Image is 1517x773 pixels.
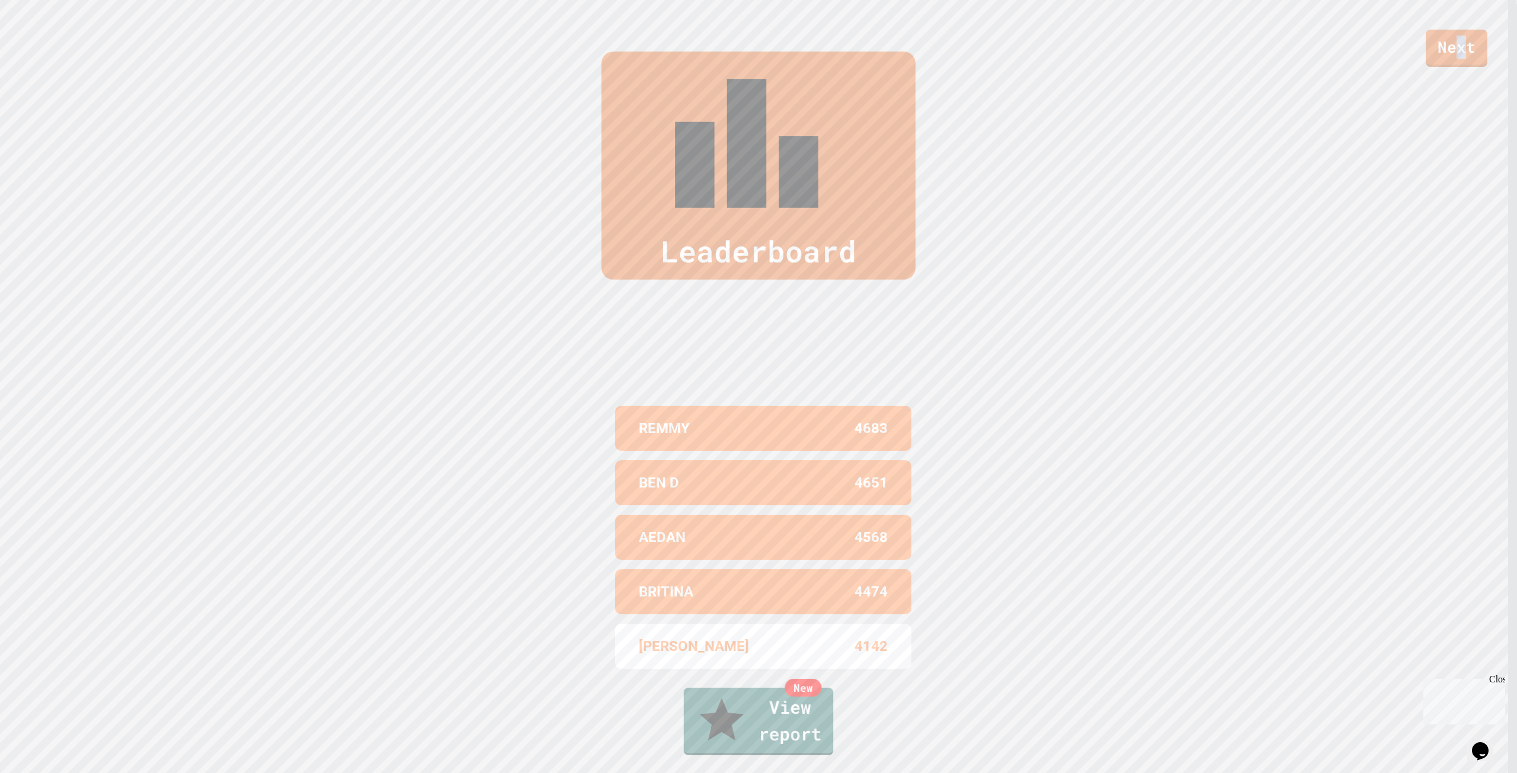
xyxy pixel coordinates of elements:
p: 4142 [854,636,888,657]
p: AEDAN [639,527,686,548]
div: New [785,679,821,697]
p: BRITINA [639,581,693,602]
p: 4474 [854,581,888,602]
p: 4683 [854,418,888,439]
a: View report [684,688,833,755]
p: 4568 [854,527,888,548]
div: Chat with us now!Close [5,5,82,75]
p: 4651 [854,472,888,493]
p: REMMY [639,418,690,439]
p: [PERSON_NAME] [639,636,749,657]
p: BEN D [639,472,679,493]
iframe: chat widget [1467,726,1505,761]
div: Leaderboard [601,52,916,280]
a: Next [1426,30,1487,67]
iframe: chat widget [1419,674,1505,724]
